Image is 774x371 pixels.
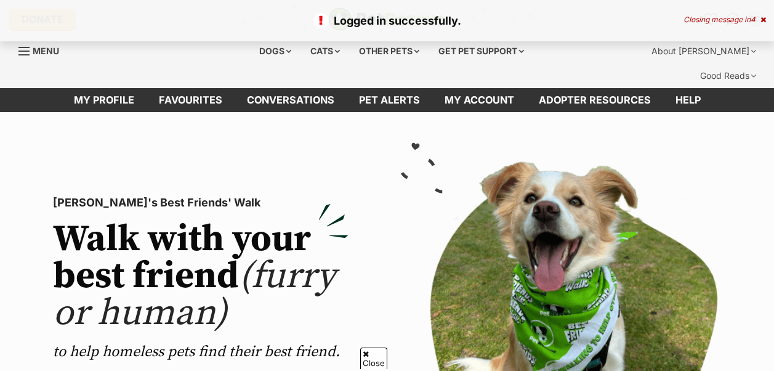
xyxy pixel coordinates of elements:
span: Menu [33,46,59,56]
div: Good Reads [691,63,765,88]
a: Adopter resources [526,88,663,112]
a: My profile [62,88,147,112]
a: conversations [235,88,347,112]
a: Pet alerts [347,88,432,112]
a: Menu [18,39,68,61]
p: [PERSON_NAME]'s Best Friends' Walk [53,194,349,211]
div: Dogs [251,39,300,63]
p: to help homeless pets find their best friend. [53,342,349,362]
a: My account [432,88,526,112]
span: Close [360,348,387,369]
span: (furry or human) [53,253,336,336]
div: Get pet support [430,39,533,63]
div: Other pets [350,39,428,63]
a: Favourites [147,88,235,112]
div: About [PERSON_NAME] [643,39,765,63]
a: Help [663,88,713,112]
div: Cats [302,39,349,63]
h2: Walk with your best friend [53,221,349,332]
